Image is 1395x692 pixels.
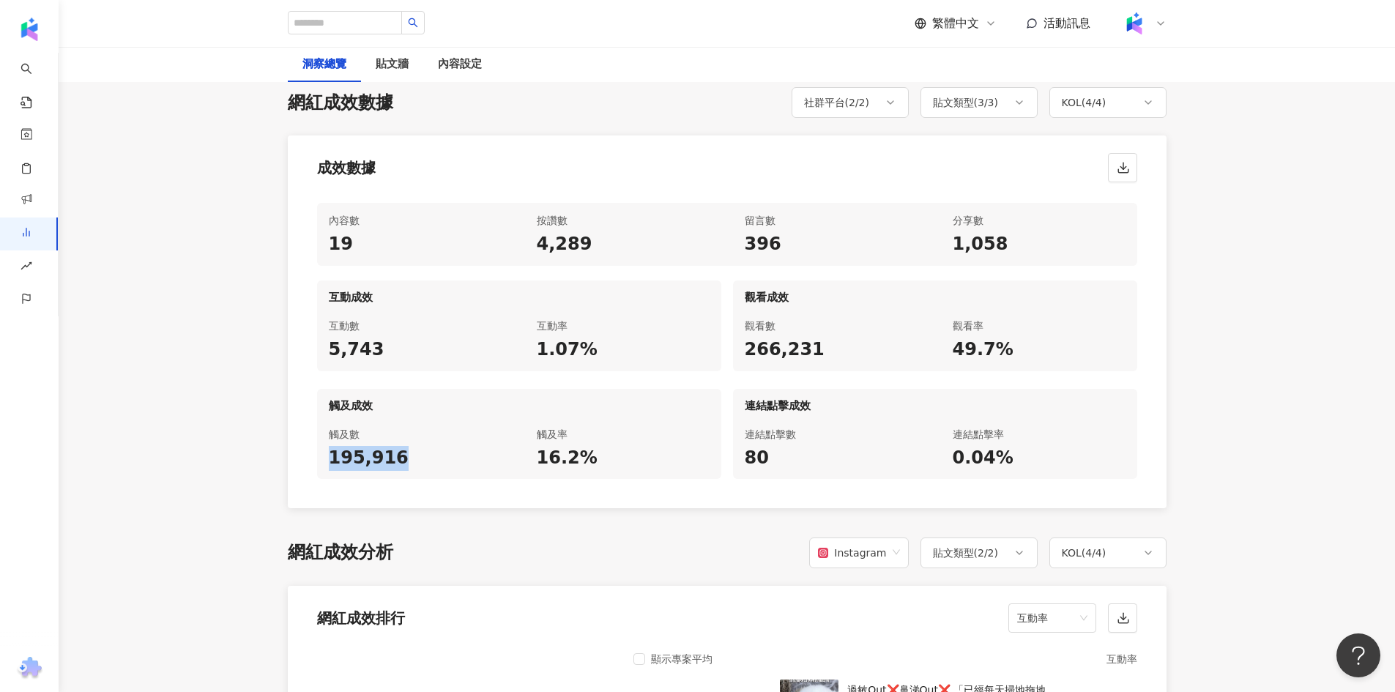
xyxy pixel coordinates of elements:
div: 49.7% [953,338,1126,362]
div: 網紅成效分析 [288,540,393,565]
img: chrome extension [15,657,44,680]
div: 4,289 [537,232,710,257]
div: 266,231 [745,338,918,362]
div: 貼文類型 ( 2 / 2 ) [933,544,999,562]
span: rise [21,251,32,284]
div: 觸及率 [537,425,710,443]
div: 觀看率 [953,317,1126,335]
div: 80 [745,446,918,471]
div: 按讚數 [537,212,710,229]
iframe: Help Scout Beacon - Open [1336,633,1380,677]
span: search [408,18,418,28]
div: 貼文類型 ( 3 / 3 ) [933,94,999,111]
div: 網紅成效排行 [317,608,405,628]
div: 互動數 [329,317,502,335]
div: 16.2% [537,446,710,471]
div: 內容設定 [438,56,482,73]
div: 分享數 [953,212,1126,229]
div: 1.07% [537,338,710,362]
div: 觀看成效 [733,280,1137,308]
div: KOL ( 4 / 4 ) [1062,94,1106,111]
div: 留言數 [745,212,918,229]
span: 活動訊息 [1044,16,1090,30]
div: 0.04% [953,446,1126,471]
div: 洞察總覽 [302,56,346,73]
div: 互動成效 [317,280,721,308]
div: 195,916 [329,446,502,471]
img: logo icon [18,18,41,41]
div: 連結點擊率 [953,425,1126,443]
div: 5,743 [329,338,502,362]
div: 觸及數 [329,425,502,443]
div: 1,058 [953,232,1126,257]
div: 19 [329,232,502,257]
div: 網紅成效數據 [288,91,393,116]
div: 社群平台 ( 2 / 2 ) [804,94,870,111]
span: 互動率 [1017,604,1087,632]
div: 連結點擊成效 [733,389,1137,417]
div: 觸及成效 [317,389,721,417]
div: 連結點擊數 [745,425,918,443]
a: search [21,53,50,110]
div: 內容數 [329,212,502,229]
div: 互動率 [742,650,1137,668]
div: 顯示專案平均 [651,650,713,668]
div: KOL ( 4 / 4 ) [1062,544,1106,562]
span: 繁體中文 [932,15,979,31]
img: Kolr%20app%20icon%20%281%29.png [1120,10,1148,37]
div: 成效數據 [317,157,376,178]
div: 貼文牆 [376,56,409,73]
div: Instagram [818,539,886,567]
div: 觀看數 [745,317,918,335]
div: 396 [745,232,918,257]
div: 互動率 [537,317,710,335]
